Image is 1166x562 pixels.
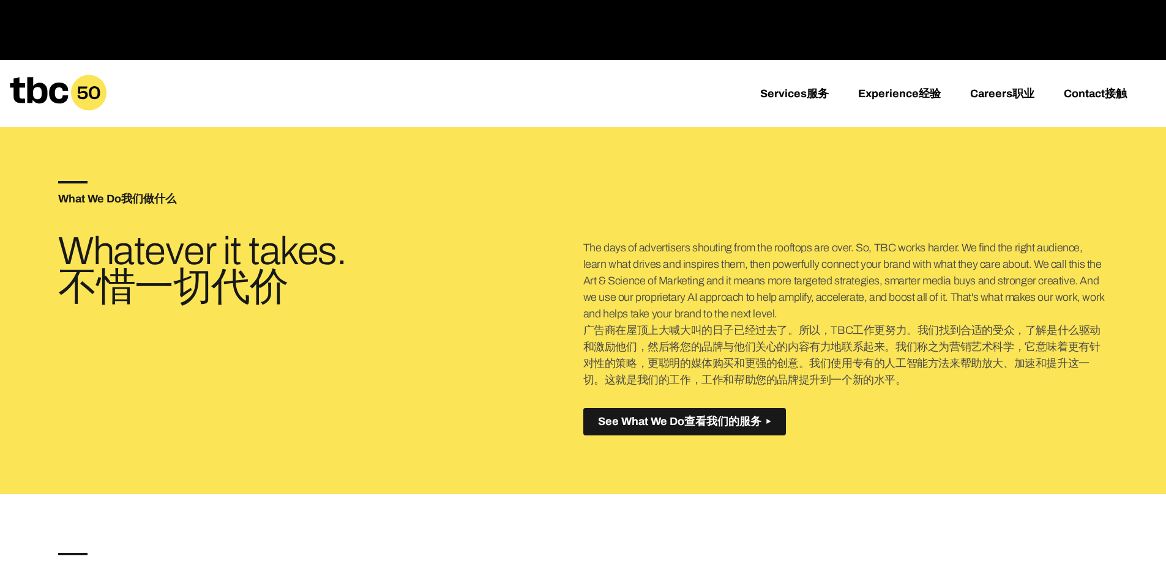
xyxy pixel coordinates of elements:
[1064,87,1105,100] font: Contact
[858,87,919,100] font: Experience
[919,87,941,100] font: 经验
[1012,87,1034,100] font: 职业
[598,415,684,427] font: See What We Do
[58,230,346,272] font: Whatever it takes.
[583,408,786,435] button: See What We Do查看我们的服务
[121,193,176,205] font: 我们做什么
[1064,87,1127,102] a: Contact接触
[1105,87,1127,100] font: 接触
[858,87,941,102] a: Experience经验
[970,87,1034,102] a: Careers职业
[583,242,1104,320] font: The days of advertisers shouting from the rooftops are over. So, TBC works harder. We find the ri...
[58,265,288,308] font: 不惜一切代价
[807,87,829,100] font: 服务
[684,415,761,427] font: 查看我们的服务
[583,324,1101,386] font: 广告商在屋顶上大喊大叫的日子已经过去了。所以，TBC工作更努力。我们找到合适的受众，了解是什么驱动和激励他们，然后将您的品牌与他们关心的内容有力地联系起来。我们称之为营销艺术科学，它意味着更有针...
[760,87,807,100] font: Services
[58,193,121,205] font: What We Do
[970,87,1012,100] font: Careers
[10,102,107,115] a: Home
[760,87,829,102] a: Services服务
